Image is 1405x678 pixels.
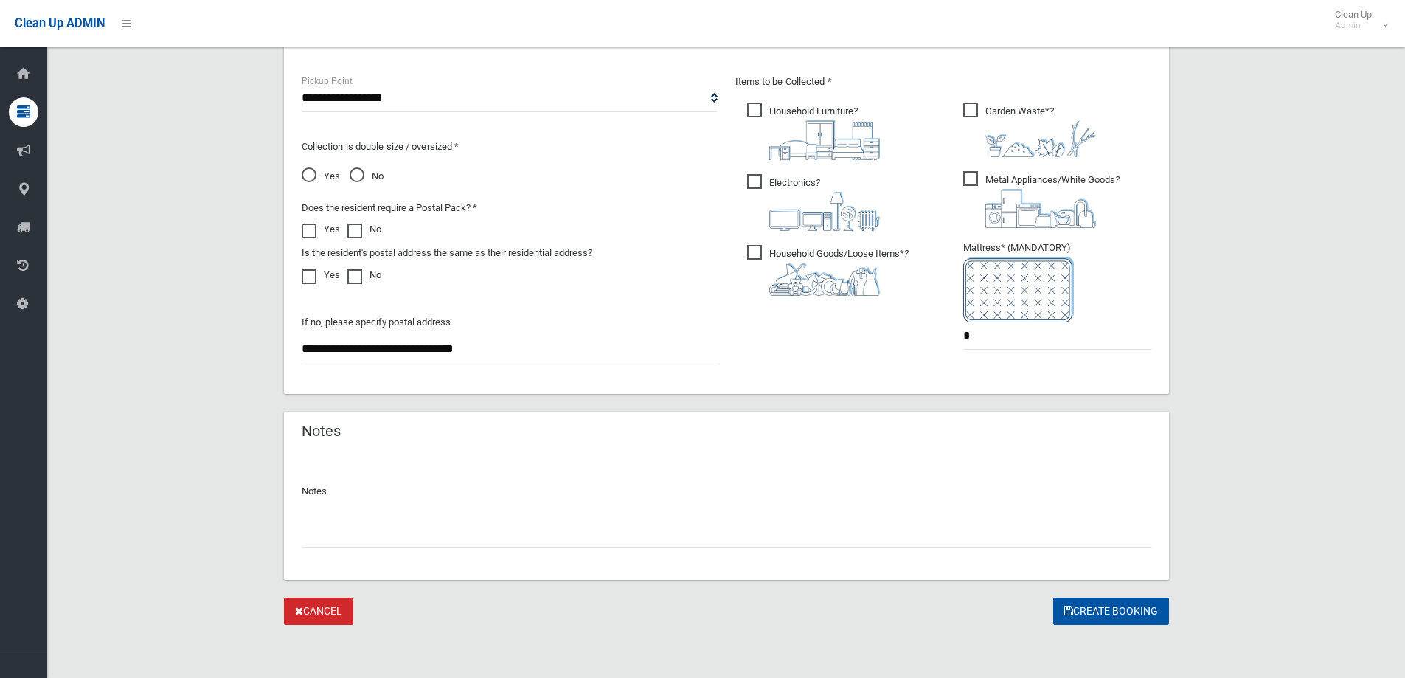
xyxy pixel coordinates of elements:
a: Cancel [284,598,353,625]
small: Admin [1335,20,1372,31]
label: If no, please specify postal address [302,314,451,331]
span: Household Goods/Loose Items* [747,245,909,296]
label: No [347,266,381,284]
i: ? [769,177,880,231]
label: Does the resident require a Postal Pack? * [302,199,477,217]
img: 4fd8a5c772b2c999c83690221e5242e0.png [985,120,1096,157]
img: aa9efdbe659d29b613fca23ba79d85cb.png [769,120,880,160]
img: e7408bece873d2c1783593a074e5cb2f.png [963,257,1074,322]
label: Yes [302,221,340,238]
i: ? [985,105,1096,157]
span: Mattress* (MANDATORY) [963,242,1151,322]
p: Items to be Collected * [735,73,1151,91]
p: Collection is double size / oversized * [302,138,718,156]
button: Create Booking [1053,598,1169,625]
p: Notes [302,482,1151,500]
label: No [347,221,381,238]
span: No [350,167,384,185]
span: Household Furniture [747,103,880,160]
label: Is the resident's postal address the same as their residential address? [302,244,592,262]
img: 394712a680b73dbc3d2a6a3a7ffe5a07.png [769,192,880,231]
label: Yes [302,266,340,284]
i: ? [769,248,909,296]
span: Electronics [747,174,880,231]
span: Yes [302,167,340,185]
span: Garden Waste* [963,103,1096,157]
header: Notes [284,417,358,446]
i: ? [769,105,880,160]
span: Metal Appliances/White Goods [963,171,1120,228]
span: Clean Up [1328,9,1387,31]
i: ? [985,174,1120,228]
img: 36c1b0289cb1767239cdd3de9e694f19.png [985,189,1096,228]
img: b13cc3517677393f34c0a387616ef184.png [769,263,880,296]
span: Clean Up ADMIN [15,16,105,30]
